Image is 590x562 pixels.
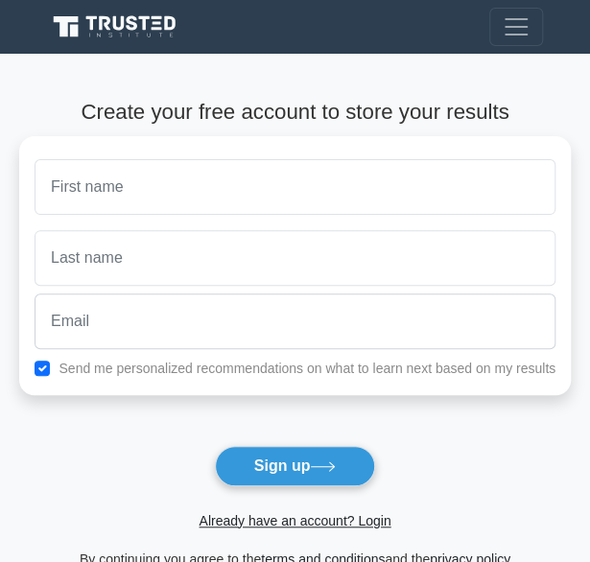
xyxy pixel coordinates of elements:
button: Toggle navigation [489,8,543,46]
button: Sign up [215,446,376,486]
h4: Create your free account to store your results [19,100,571,126]
input: Last name [35,230,555,286]
input: Email [35,293,555,349]
label: Send me personalized recommendations on what to learn next based on my results [59,361,555,376]
a: Already have an account? Login [199,513,390,528]
input: First name [35,159,555,215]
